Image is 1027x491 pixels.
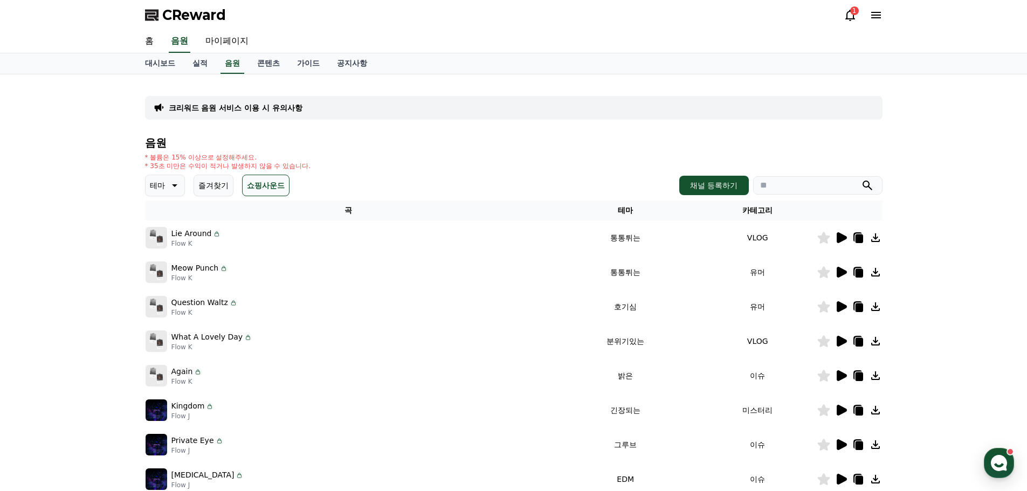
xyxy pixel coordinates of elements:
td: 통통튀는 [552,220,698,255]
img: music [146,330,167,352]
th: 테마 [552,200,698,220]
a: 크리워드 음원 서비스 이용 시 유의사항 [169,102,302,113]
p: Flow J [171,481,244,489]
p: Flow K [171,377,203,386]
span: CReward [162,6,226,24]
td: 분위기있는 [552,324,698,358]
p: * 35초 미만은 수익이 적거나 발생하지 않을 수 있습니다. [145,162,311,170]
p: Lie Around [171,228,212,239]
td: 호기심 [552,289,698,324]
img: music [146,399,167,421]
p: [MEDICAL_DATA] [171,469,235,481]
p: Private Eye [171,435,214,446]
p: Flow K [171,308,238,317]
td: VLOG [699,324,817,358]
td: 이슈 [699,358,817,393]
th: 곡 [145,200,553,220]
p: Kingdom [171,400,205,412]
p: Again [171,366,193,377]
img: music [146,296,167,317]
td: 그루브 [552,427,698,462]
td: 유머 [699,255,817,289]
p: Question Waltz [171,297,228,308]
a: 콘텐츠 [249,53,288,74]
button: 즐겨찾기 [194,175,233,196]
a: 대시보드 [136,53,184,74]
a: 공지사항 [328,53,376,74]
td: 미스터리 [699,393,817,427]
p: 테마 [150,178,165,193]
a: 가이드 [288,53,328,74]
img: music [146,468,167,490]
img: music [146,227,167,248]
h4: 음원 [145,137,883,149]
p: Flow K [171,239,222,248]
a: CReward [145,6,226,24]
button: 테마 [145,175,185,196]
a: 1 [844,9,857,22]
th: 카테고리 [699,200,817,220]
p: Flow K [171,343,253,351]
td: 유머 [699,289,817,324]
td: 이슈 [699,427,817,462]
td: 긴장되는 [552,393,698,427]
button: 쇼핑사운드 [242,175,290,196]
p: * 볼륨은 15% 이상으로 설정해주세요. [145,153,311,162]
a: 마이페이지 [197,30,257,53]
td: VLOG [699,220,817,255]
p: Flow J [171,446,224,455]
a: 실적 [184,53,216,74]
img: music [146,365,167,386]
img: music [146,434,167,455]
a: 홈 [136,30,162,53]
p: Meow Punch [171,262,219,274]
td: 통통튀는 [552,255,698,289]
button: 채널 등록하기 [679,176,748,195]
img: music [146,261,167,283]
p: Flow J [171,412,215,420]
p: What A Lovely Day [171,331,243,343]
td: 밝은 [552,358,698,393]
a: 음원 [169,30,190,53]
div: 1 [850,6,859,15]
p: Flow K [171,274,229,282]
a: 음원 [220,53,244,74]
